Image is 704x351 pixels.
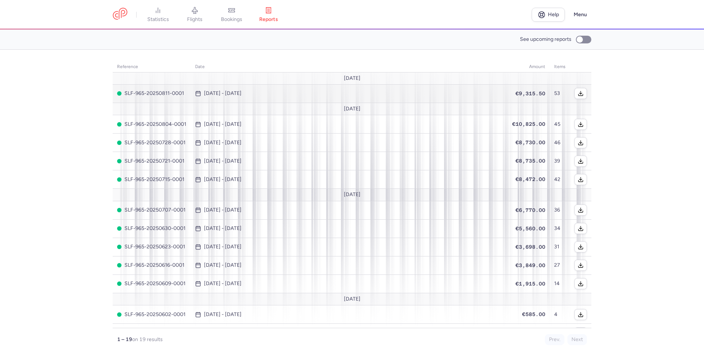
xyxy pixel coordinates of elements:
[515,91,545,96] span: €9,315.50
[204,207,242,213] time: [DATE] - [DATE]
[522,311,545,317] span: €585.00
[259,16,278,23] span: reports
[550,274,570,293] td: 14
[512,121,545,127] span: €10,825.00
[147,16,169,23] span: statistics
[550,256,570,274] td: 27
[515,207,545,213] span: €6,770.00
[250,7,287,23] a: reports
[221,16,242,23] span: bookings
[213,7,250,23] a: bookings
[550,305,570,324] td: 4
[113,61,191,72] th: reference
[344,75,360,81] span: [DATE]
[515,226,545,231] span: €5,560.00
[117,121,186,127] span: SLF-965-20250804-0001
[117,158,186,164] span: SLF-965-20250721-0001
[532,8,565,22] a: Help
[204,158,242,164] time: [DATE] - [DATE]
[117,207,186,213] span: SLF-965-20250707-0001
[204,177,242,182] time: [DATE] - [DATE]
[550,324,570,342] td: 1
[132,336,163,343] span: on 19 results
[204,91,242,96] time: [DATE] - [DATE]
[187,16,203,23] span: flights
[191,61,508,72] th: date
[550,115,570,134] td: 45
[550,84,570,103] td: 53
[515,176,545,182] span: €8,472.00
[204,281,242,287] time: [DATE] - [DATE]
[550,170,570,189] td: 42
[550,219,570,238] td: 34
[204,121,242,127] time: [DATE] - [DATE]
[117,91,186,96] span: SLF-965-20250811-0001
[204,312,242,318] time: [DATE] - [DATE]
[176,7,213,23] a: flights
[204,140,242,146] time: [DATE] - [DATE]
[204,244,242,250] time: [DATE] - [DATE]
[508,61,550,72] th: amount
[117,281,186,287] span: SLF-965-20250609-0001
[140,7,176,23] a: statistics
[117,177,186,182] span: SLF-965-20250715-0001
[550,134,570,152] td: 46
[117,226,186,231] span: SLF-965-20250630-0001
[550,152,570,170] td: 39
[204,262,242,268] time: [DATE] - [DATE]
[550,61,570,72] th: items
[515,139,545,145] span: €8,730.00
[545,334,564,345] button: Prev.
[344,296,360,302] span: [DATE]
[515,158,545,164] span: €8,735.00
[515,244,545,250] span: €3,698.00
[520,36,571,42] span: See upcoming reports
[117,312,186,318] span: SLF-965-20250602-0001
[344,106,360,112] span: [DATE]
[117,336,132,343] strong: 1 – 19
[515,281,545,287] span: €1,915.00
[344,192,360,198] span: [DATE]
[515,262,545,268] span: €3,849.00
[113,8,127,21] a: CitizenPlane red outlined logo
[550,238,570,256] td: 31
[567,334,587,345] button: Next
[117,244,186,250] span: SLF-965-20250623-0001
[204,226,242,231] time: [DATE] - [DATE]
[569,8,591,22] button: Menu
[548,12,559,17] span: Help
[117,262,186,268] span: SLF-965-20250616-0001
[550,201,570,219] td: 36
[117,140,186,146] span: SLF-965-20250728-0001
